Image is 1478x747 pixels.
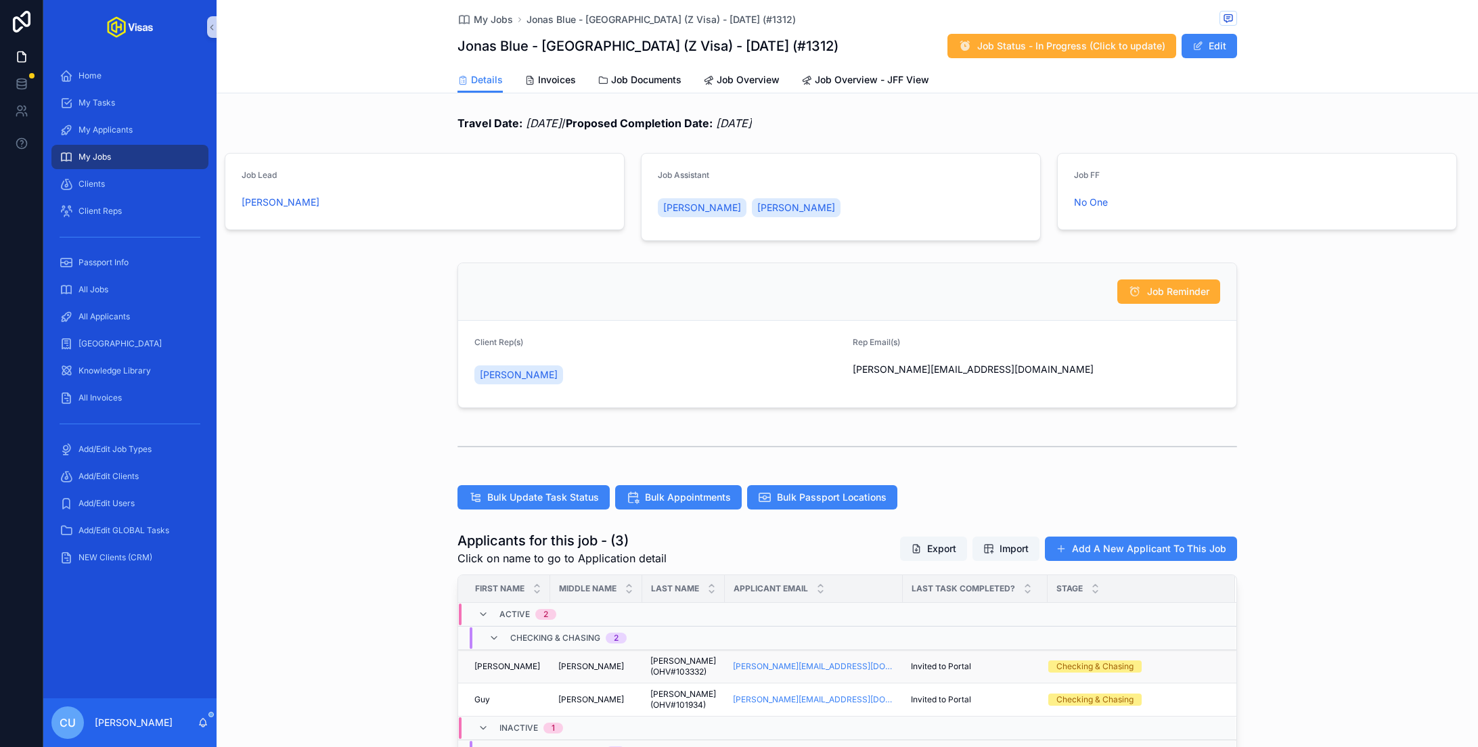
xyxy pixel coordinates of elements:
a: [PERSON_NAME] (OHV#101934) [650,689,717,710]
button: Bulk Passport Locations [747,485,897,510]
p: [PERSON_NAME] [95,716,173,729]
span: Client Rep(s) [474,337,523,347]
a: All Invoices [51,386,208,410]
a: Passport Info [51,250,208,275]
span: All Jobs [79,284,108,295]
button: Add A New Applicant To This Job [1045,537,1237,561]
span: Checking & Chasing [510,633,600,643]
button: Job Reminder [1117,279,1220,304]
span: Active [499,609,530,620]
span: Invited to Portal [911,694,971,705]
a: Details [457,68,503,93]
span: Stage [1056,583,1083,594]
span: Passport Info [79,257,129,268]
a: Add/Edit Job Types [51,437,208,461]
button: Job Status - In Progress (Click to update) [947,34,1176,58]
span: Last Task Completed? [912,583,1015,594]
a: Invoices [524,68,576,95]
a: Job Overview [703,68,780,95]
span: Invited to Portal [911,661,971,672]
div: Checking & Chasing [1056,660,1134,673]
span: Add/Edit Job Types [79,444,152,455]
span: Add/Edit GLOBAL Tasks [79,525,169,536]
span: [GEOGRAPHIC_DATA] [79,338,162,349]
a: [PERSON_NAME] [558,694,634,705]
button: Edit [1182,34,1237,58]
a: My Applicants [51,118,208,142]
span: Details [471,73,503,87]
a: Jonas Blue - [GEOGRAPHIC_DATA] (Z Visa) - [DATE] (#1312) [527,13,796,26]
h1: Jonas Blue - [GEOGRAPHIC_DATA] (Z Visa) - [DATE] (#1312) [457,37,838,55]
div: 1 [552,723,555,733]
a: Guy [474,694,542,705]
span: My Applicants [79,124,133,135]
a: [PERSON_NAME] [242,196,319,209]
a: Clients [51,172,208,196]
div: 2 [543,609,548,620]
span: Import [1000,542,1029,556]
a: My Jobs [51,145,208,169]
a: [PERSON_NAME][EMAIL_ADDRESS][DOMAIN_NAME] [733,661,895,672]
a: Job Documents [598,68,681,95]
a: Home [51,64,208,88]
span: CU [60,715,76,731]
a: [PERSON_NAME] [474,661,542,672]
strong: Travel Date: [457,116,522,130]
h1: Applicants for this job - (3) [457,531,667,550]
span: [PERSON_NAME] [663,201,741,214]
a: Invited to Portal [911,694,1039,705]
span: Middle Name [559,583,617,594]
a: Client Reps [51,199,208,223]
span: Job Documents [611,73,681,87]
a: Add/Edit Clients [51,464,208,489]
span: Knowledge Library [79,365,151,376]
span: My Jobs [79,152,111,162]
div: scrollable content [43,54,217,587]
span: Click on name to go to Application detail [457,550,667,566]
a: Checking & Chasing [1048,694,1219,706]
span: Bulk Appointments [645,491,731,504]
a: Checking & Chasing [1048,660,1219,673]
button: Export [900,537,967,561]
a: My Jobs [457,13,513,26]
a: NEW Clients (CRM) [51,545,208,570]
a: Add/Edit GLOBAL Tasks [51,518,208,543]
a: All Applicants [51,304,208,329]
span: [PERSON_NAME] [558,661,624,672]
span: Inactive [499,723,538,733]
span: Last Name [651,583,699,594]
a: Knowledge Library [51,359,208,383]
span: Job FF [1074,170,1100,180]
span: Job Overview [717,73,780,87]
span: Job Reminder [1147,285,1209,298]
span: [PERSON_NAME] [480,368,558,382]
span: Add/Edit Users [79,498,135,509]
span: Rep Email(s) [853,337,900,347]
div: 2 [614,633,619,643]
span: Bulk Update Task Status [487,491,599,504]
span: Invoices [538,73,576,87]
a: Invited to Portal [911,661,1039,672]
span: Job Assistant [658,170,709,180]
img: App logo [107,16,153,38]
a: [PERSON_NAME] [752,198,841,217]
span: [PERSON_NAME] [474,661,540,672]
span: NEW Clients (CRM) [79,552,152,563]
a: [PERSON_NAME] [558,661,634,672]
div: Checking & Chasing [1056,694,1134,706]
button: Import [972,537,1039,561]
span: [PERSON_NAME][EMAIL_ADDRESS][DOMAIN_NAME] [853,363,1220,376]
strong: Proposed Completion Date: [566,116,713,130]
a: [PERSON_NAME][EMAIL_ADDRESS][DOMAIN_NAME] [733,694,895,705]
button: Bulk Appointments [615,485,742,510]
span: First Name [475,583,524,594]
button: Bulk Update Task Status [457,485,610,510]
em: [DATE] [716,116,752,130]
span: Guy [474,694,490,705]
span: / [457,115,752,131]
